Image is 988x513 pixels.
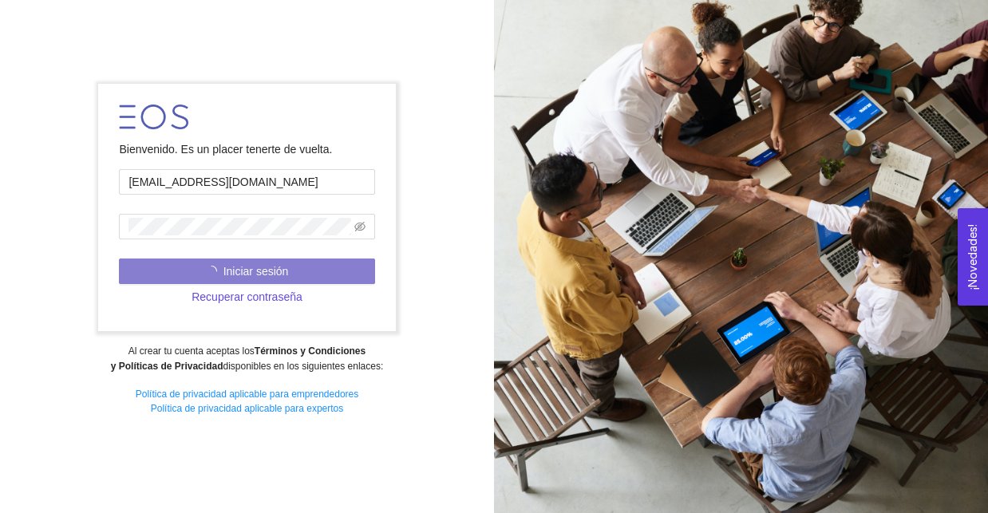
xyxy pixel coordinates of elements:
a: Política de privacidad aplicable para emprendedores [136,389,359,400]
button: Iniciar sesión [119,258,374,284]
div: Al crear tu cuenta aceptas los disponibles en los siguientes enlaces: [10,344,483,374]
button: Recuperar contraseña [119,284,374,310]
span: Recuperar contraseña [192,288,302,306]
strong: Términos y Condiciones y Políticas de Privacidad [111,345,366,372]
input: Correo electrónico [119,169,374,195]
span: eye-invisible [354,221,366,232]
a: Política de privacidad aplicable para expertos [151,403,343,414]
a: Recuperar contraseña [119,290,374,303]
span: loading [206,266,223,277]
span: Iniciar sesión [223,262,289,280]
button: Open Feedback Widget [958,208,988,306]
div: Bienvenido. Es un placer tenerte de vuelta. [119,140,374,158]
img: LOGO [119,105,188,129]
